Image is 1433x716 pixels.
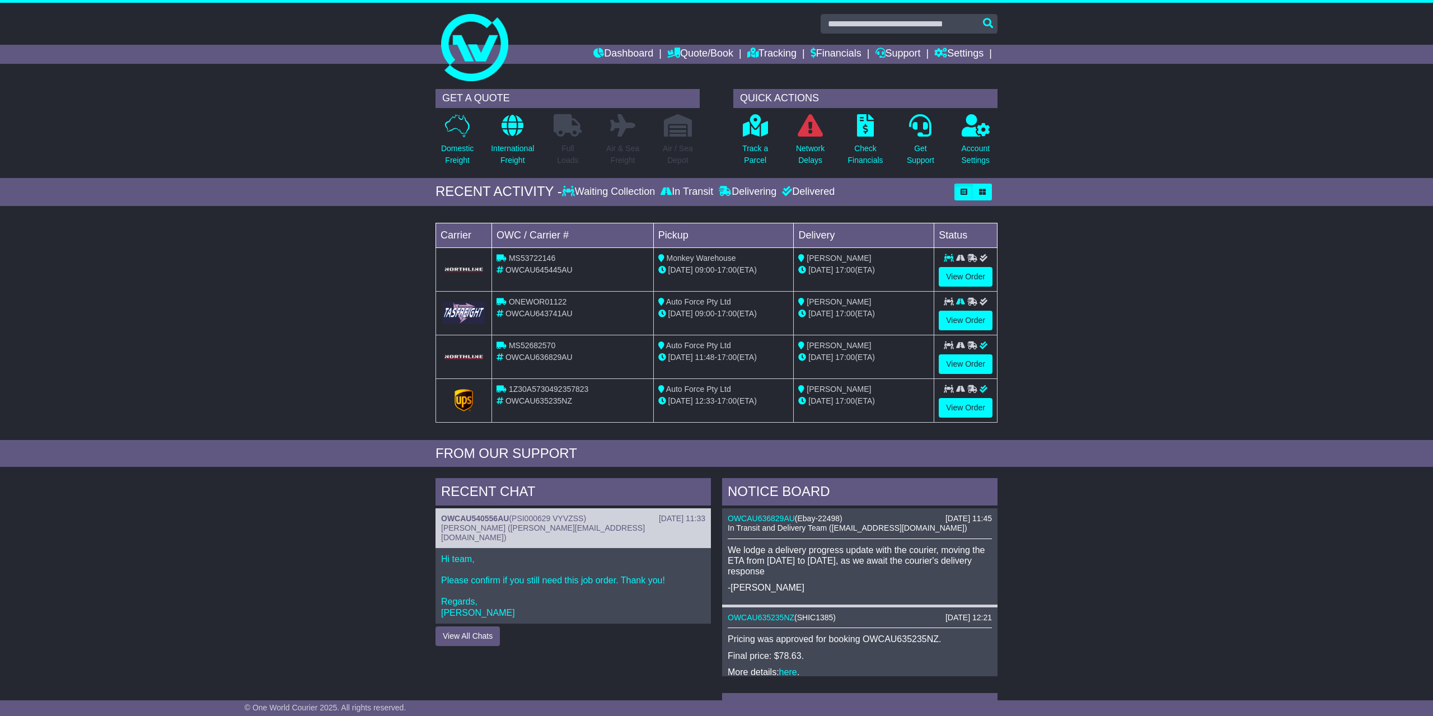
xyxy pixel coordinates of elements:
[798,264,929,276] div: (ETA)
[441,514,705,523] div: ( )
[505,265,573,274] span: OWCAU645445AU
[798,395,929,407] div: (ETA)
[716,186,779,198] div: Delivering
[779,667,797,677] a: here
[667,45,733,64] a: Quote/Book
[490,114,535,172] a: InternationalFreight
[742,114,769,172] a: Track aParcel
[962,143,990,166] p: Account Settings
[658,308,789,320] div: - (ETA)
[562,186,658,198] div: Waiting Collection
[668,353,693,362] span: [DATE]
[658,264,789,276] div: - (ETA)
[666,297,731,306] span: Auto Force Pty Ltd
[505,309,573,318] span: OWCAU643741AU
[512,514,583,523] span: PSI000629 VYVZSS
[441,554,705,618] p: Hi team, Please confirm if you still need this job order. Thank you! Regards, [PERSON_NAME]
[663,143,693,166] p: Air / Sea Depot
[491,143,534,166] p: International Freight
[509,254,555,263] span: MS53722146
[722,478,998,508] div: NOTICE BOARD
[811,45,861,64] a: Financials
[435,626,500,646] button: View All Chats
[961,114,991,172] a: AccountSettings
[835,353,855,362] span: 17:00
[717,353,737,362] span: 17:00
[835,309,855,318] span: 17:00
[728,667,992,677] p: More details: .
[728,613,794,622] a: OWCAU635235NZ
[728,634,992,644] p: Pricing was approved for booking OWCAU635235NZ.
[906,114,935,172] a: GetSupport
[807,385,871,394] span: [PERSON_NAME]
[835,265,855,274] span: 17:00
[875,45,921,64] a: Support
[728,514,795,523] a: OWCAU636829AU
[939,354,992,374] a: View Order
[747,45,797,64] a: Tracking
[795,114,825,172] a: NetworkDelays
[717,265,737,274] span: 17:00
[848,143,883,166] p: Check Financials
[733,89,998,108] div: QUICK ACTIONS
[666,341,731,350] span: Auto Force Pty Ltd
[659,514,705,523] div: [DATE] 11:33
[695,309,715,318] span: 09:00
[695,396,715,405] span: 12:33
[808,353,833,362] span: [DATE]
[653,223,794,247] td: Pickup
[717,309,737,318] span: 17:00
[667,254,736,263] span: Monkey Warehouse
[939,398,992,418] a: View Order
[807,254,871,263] span: [PERSON_NAME]
[668,265,693,274] span: [DATE]
[435,184,562,200] div: RECENT ACTIVITY -
[658,186,716,198] div: In Transit
[798,308,929,320] div: (ETA)
[847,114,884,172] a: CheckFinancials
[796,143,825,166] p: Network Delays
[593,45,653,64] a: Dashboard
[666,385,731,394] span: Auto Force Pty Ltd
[436,223,492,247] td: Carrier
[798,352,929,363] div: (ETA)
[245,703,406,712] span: © One World Courier 2025. All rights reserved.
[728,545,992,577] p: We lodge a delivery progress update with the courier, moving the ETA from [DATE] to [DATE], as we...
[505,396,572,405] span: OWCAU635235NZ
[606,143,639,166] p: Air & Sea Freight
[728,651,992,661] p: Final price: $78.63.
[509,385,588,394] span: 1Z30A5730492357823
[441,114,474,172] a: DomesticFreight
[441,143,474,166] p: Domestic Freight
[835,396,855,405] span: 17:00
[934,223,998,247] td: Status
[717,396,737,405] span: 17:00
[808,309,833,318] span: [DATE]
[939,311,992,330] a: View Order
[945,613,992,623] div: [DATE] 12:21
[807,341,871,350] span: [PERSON_NAME]
[443,354,485,361] img: GetCarrierServiceLogo
[492,223,654,247] td: OWC / Carrier #
[695,265,715,274] span: 09:00
[443,302,485,324] img: GetCarrierServiceLogo
[435,446,998,462] div: FROM OUR SUPPORT
[658,352,789,363] div: - (ETA)
[441,514,509,523] a: OWCAU540556AU
[728,523,967,532] span: In Transit and Delivery Team ([EMAIL_ADDRESS][DOMAIN_NAME])
[934,45,984,64] a: Settings
[435,89,700,108] div: GET A QUOTE
[779,186,835,198] div: Delivered
[441,523,645,542] span: [PERSON_NAME] ([PERSON_NAME][EMAIL_ADDRESS][DOMAIN_NAME])
[668,396,693,405] span: [DATE]
[505,353,573,362] span: OWCAU636829AU
[742,143,768,166] p: Track a Parcel
[435,478,711,508] div: RECENT CHAT
[907,143,934,166] p: Get Support
[797,613,833,622] span: SHIC1385
[945,514,992,523] div: [DATE] 11:45
[554,143,582,166] p: Full Loads
[808,265,833,274] span: [DATE]
[728,514,992,523] div: ( )
[794,223,934,247] td: Delivery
